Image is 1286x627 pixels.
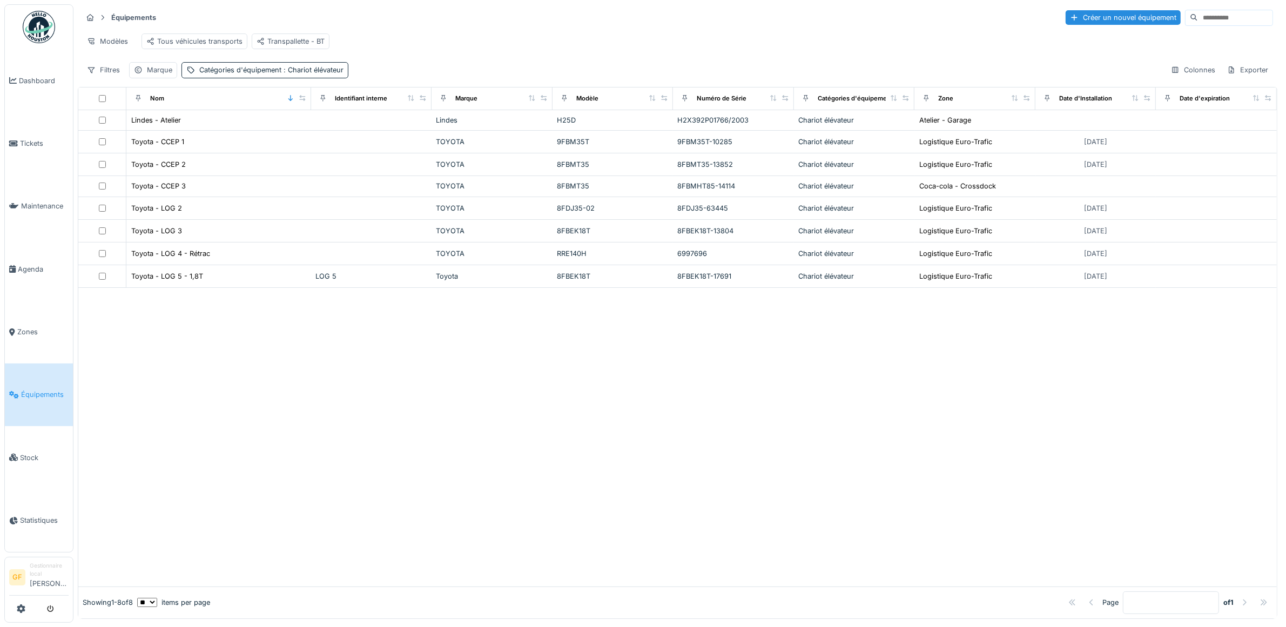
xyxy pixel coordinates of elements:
[23,11,55,43] img: Badge_color-CXgf-gQk.svg
[1166,62,1220,78] div: Colonnes
[436,181,548,191] div: TOYOTA
[17,327,69,337] span: Zones
[677,159,790,170] div: 8FBMT35-13852
[818,94,893,103] div: Catégories d'équipement
[147,65,172,75] div: Marque
[938,94,953,103] div: Zone
[131,226,182,236] div: Toyota - LOG 3
[131,159,186,170] div: Toyota - CCEP 2
[798,226,911,236] div: Chariot élévateur
[1084,271,1107,281] div: [DATE]
[20,515,69,525] span: Statistiques
[919,271,992,281] div: Logistique Euro-Trafic
[557,226,669,236] div: 8FBEK18T
[1102,597,1119,608] div: Page
[131,181,186,191] div: Toyota - CCEP 3
[150,94,164,103] div: Nom
[131,137,184,147] div: Toyota - CCEP 1
[557,137,669,147] div: 9FBM35T
[5,426,73,489] a: Stock
[281,66,344,74] span: : Chariot élévateur
[798,248,911,259] div: Chariot élévateur
[137,597,210,608] div: items per page
[1066,10,1181,25] div: Créer un nouvel équipement
[798,271,911,281] div: Chariot élévateur
[30,562,69,578] div: Gestionnaire local
[557,271,669,281] div: 8FBEK18T
[1180,94,1230,103] div: Date d'expiration
[1084,226,1107,236] div: [DATE]
[30,562,69,593] li: [PERSON_NAME]
[1084,203,1107,213] div: [DATE]
[798,181,911,191] div: Chariot élévateur
[677,248,790,259] div: 6997696
[131,271,203,281] div: Toyota - LOG 5 - 1,8T
[131,115,181,125] div: Lindes - Atelier
[9,562,69,596] a: GF Gestionnaire local[PERSON_NAME]
[9,569,25,585] li: GF
[455,94,477,103] div: Marque
[798,203,911,213] div: Chariot élévateur
[677,115,790,125] div: H2X392P01766/2003
[146,36,243,46] div: Tous véhicules transports
[5,112,73,174] a: Tickets
[199,65,344,75] div: Catégories d'équipement
[1084,137,1107,147] div: [DATE]
[436,115,548,125] div: Lindes
[82,62,125,78] div: Filtres
[557,115,669,125] div: H25D
[436,248,548,259] div: TOYOTA
[1223,597,1234,608] strong: of 1
[1084,248,1107,259] div: [DATE]
[5,49,73,112] a: Dashboard
[20,453,69,463] span: Stock
[257,36,325,46] div: Transpallette - BT
[20,138,69,149] span: Tickets
[5,301,73,363] a: Zones
[1084,159,1107,170] div: [DATE]
[677,203,790,213] div: 8FDJ35-63445
[436,271,548,281] div: Toyota
[18,264,69,274] span: Agenda
[436,137,548,147] div: TOYOTA
[5,238,73,300] a: Agenda
[436,203,548,213] div: TOYOTA
[1222,62,1273,78] div: Exporter
[557,203,669,213] div: 8FDJ35-02
[19,76,69,86] span: Dashboard
[83,597,133,608] div: Showing 1 - 8 of 8
[697,94,746,103] div: Numéro de Série
[919,226,992,236] div: Logistique Euro-Trafic
[919,115,971,125] div: Atelier - Garage
[5,363,73,426] a: Équipements
[557,181,669,191] div: 8FBMT35
[919,159,992,170] div: Logistique Euro-Trafic
[436,159,548,170] div: TOYOTA
[557,248,669,259] div: RRE140H
[5,175,73,238] a: Maintenance
[798,115,911,125] div: Chariot élévateur
[335,94,387,103] div: Identifiant interne
[315,271,428,281] div: LOG 5
[677,137,790,147] div: 9FBM35T-10285
[919,203,992,213] div: Logistique Euro-Trafic
[21,201,69,211] span: Maintenance
[677,271,790,281] div: 8FBEK18T-17691
[107,12,160,23] strong: Équipements
[21,389,69,400] span: Équipements
[131,248,210,259] div: Toyota - LOG 4 - Rétrac
[436,226,548,236] div: TOYOTA
[798,137,911,147] div: Chariot élévateur
[677,226,790,236] div: 8FBEK18T-13804
[557,159,669,170] div: 8FBMT35
[82,33,133,49] div: Modèles
[677,181,790,191] div: 8FBMHT85-14114
[131,203,182,213] div: Toyota - LOG 2
[798,159,911,170] div: Chariot élévateur
[919,181,996,191] div: Coca-cola - Crossdock
[919,137,992,147] div: Logistique Euro-Trafic
[1059,94,1112,103] div: Date d'Installation
[576,94,598,103] div: Modèle
[5,489,73,552] a: Statistiques
[919,248,992,259] div: Logistique Euro-Trafic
